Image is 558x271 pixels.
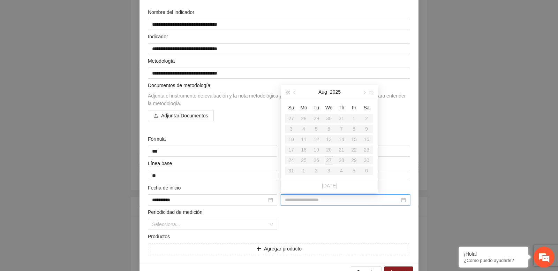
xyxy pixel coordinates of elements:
span: Línea base [148,160,175,167]
textarea: Escriba su mensaje y pulse “Intro” [3,190,133,215]
span: Indicador [148,33,171,40]
span: Fórmula [148,135,168,143]
button: 2025 [330,85,341,99]
a: [DATE] [322,183,337,188]
th: Sa [360,102,373,113]
button: plusAgregar producto [148,243,410,254]
div: ¡Hola! [464,251,523,257]
span: Estamos en línea. [40,93,96,163]
th: We [323,102,335,113]
span: Nombre del indicador [148,8,197,16]
span: Metodología [148,57,178,65]
span: Periodicidad de medición [148,208,205,216]
span: Fecha de inicio [148,184,183,192]
button: Aug [318,85,327,99]
button: uploadAdjuntar Documentos [148,110,214,121]
span: Agregar producto [264,245,302,253]
span: Adjunta el instrumento de evaluación y la nota metodológica y/o cualquier documento que sea neces... [148,93,406,106]
span: Adjuntar Documentos [161,112,208,119]
th: Fr [348,102,360,113]
th: Mo [297,102,310,113]
div: Minimizar ventana de chat en vivo [114,3,131,20]
span: Productos [148,233,173,240]
th: Su [285,102,297,113]
span: Documentos de metodología [148,83,210,88]
th: Tu [310,102,323,113]
span: upload [153,113,158,119]
span: uploadAdjuntar Documentos [148,113,214,118]
span: plus [256,246,261,252]
p: ¿Cómo puedo ayudarte? [464,258,523,263]
th: Th [335,102,348,113]
div: Chatee con nosotros ahora [36,36,117,45]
